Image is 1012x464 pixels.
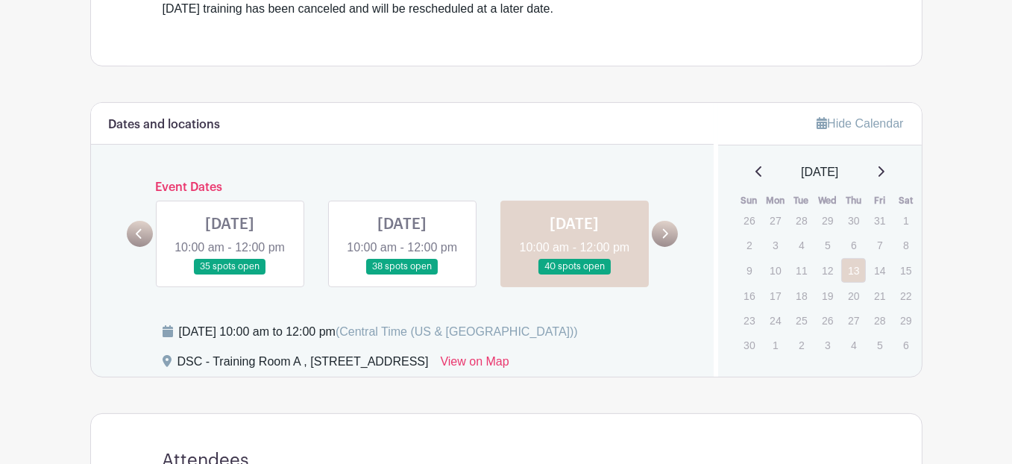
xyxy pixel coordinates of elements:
p: 1 [763,333,788,357]
p: 14 [867,259,892,282]
p: 3 [815,333,840,357]
p: 9 [737,259,761,282]
th: Mon [762,193,788,208]
th: Tue [788,193,814,208]
p: 24 [763,309,788,332]
a: 13 [841,258,866,283]
p: 7 [867,233,892,257]
p: 10 [763,259,788,282]
p: 2 [789,333,814,357]
p: 26 [737,209,761,232]
p: 18 [789,284,814,307]
p: 5 [815,233,840,257]
p: 20 [841,284,866,307]
p: 29 [815,209,840,232]
span: [DATE] [801,163,838,181]
th: Thu [840,193,867,208]
p: 30 [841,209,866,232]
p: 4 [789,233,814,257]
div: DSC - Training Room A , [STREET_ADDRESS] [177,353,429,377]
h6: Dates and locations [109,118,221,132]
a: Hide Calendar [817,117,903,130]
div: [DATE] 10:00 am to 12:00 pm [179,323,578,341]
th: Sun [736,193,762,208]
p: 1 [893,209,918,232]
p: 23 [737,309,761,332]
p: 15 [893,259,918,282]
p: 22 [893,284,918,307]
p: 5 [867,333,892,357]
p: 3 [763,233,788,257]
th: Fri [867,193,893,208]
p: 29 [893,309,918,332]
p: 6 [841,233,866,257]
p: 28 [789,209,814,232]
p: 8 [893,233,918,257]
h6: Event Dates [153,181,653,195]
th: Sat [893,193,919,208]
p: 11 [789,259,814,282]
p: 27 [763,209,788,232]
p: 30 [737,333,761,357]
p: 4 [841,333,866,357]
a: View on Map [441,353,509,377]
p: 26 [815,309,840,332]
span: (Central Time (US & [GEOGRAPHIC_DATA])) [336,325,578,338]
p: 2 [737,233,761,257]
p: 17 [763,284,788,307]
p: 31 [867,209,892,232]
th: Wed [814,193,840,208]
p: 27 [841,309,866,332]
p: 16 [737,284,761,307]
p: 6 [893,333,918,357]
p: 21 [867,284,892,307]
p: 12 [815,259,840,282]
p: 19 [815,284,840,307]
p: 28 [867,309,892,332]
p: 25 [789,309,814,332]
